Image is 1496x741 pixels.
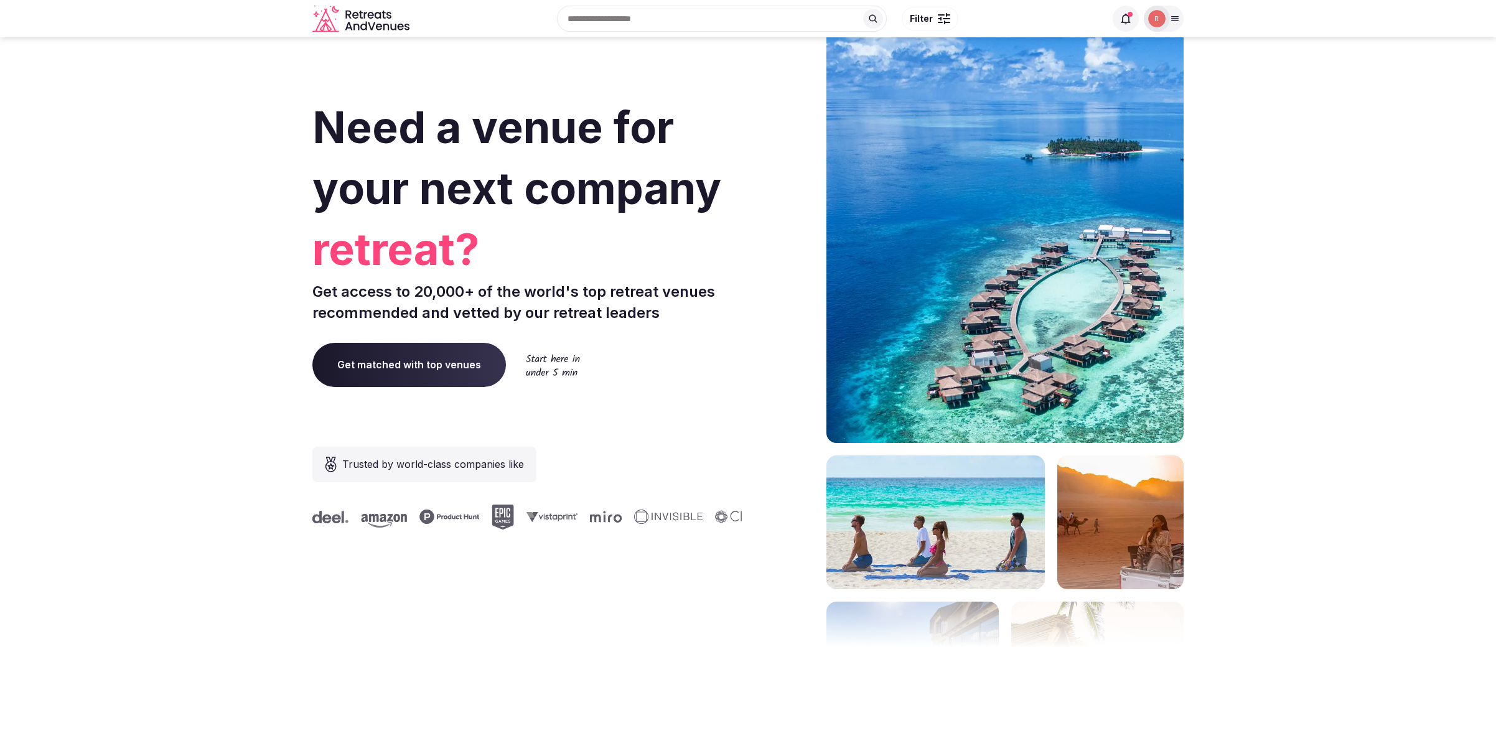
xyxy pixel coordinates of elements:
[312,281,743,323] p: Get access to 20,000+ of the world's top retreat venues recommended and vetted by our retreat lea...
[526,511,577,522] svg: Vistaprint company logo
[342,457,524,472] span: Trusted by world-class companies like
[910,12,933,25] span: Filter
[492,505,514,529] svg: Epic Games company logo
[590,511,622,523] svg: Miro company logo
[312,219,743,280] span: retreat?
[312,511,348,523] svg: Deel company logo
[902,7,958,30] button: Filter
[312,5,412,33] svg: Retreats and Venues company logo
[826,455,1045,589] img: yoga on tropical beach
[312,343,506,386] a: Get matched with top venues
[1148,10,1166,27] img: Ryan Sanford
[634,510,703,524] svg: Invisible company logo
[312,101,721,215] span: Need a venue for your next company
[526,354,580,376] img: Start here in under 5 min
[1057,455,1184,589] img: woman sitting in back of truck with camels
[312,5,412,33] a: Visit the homepage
